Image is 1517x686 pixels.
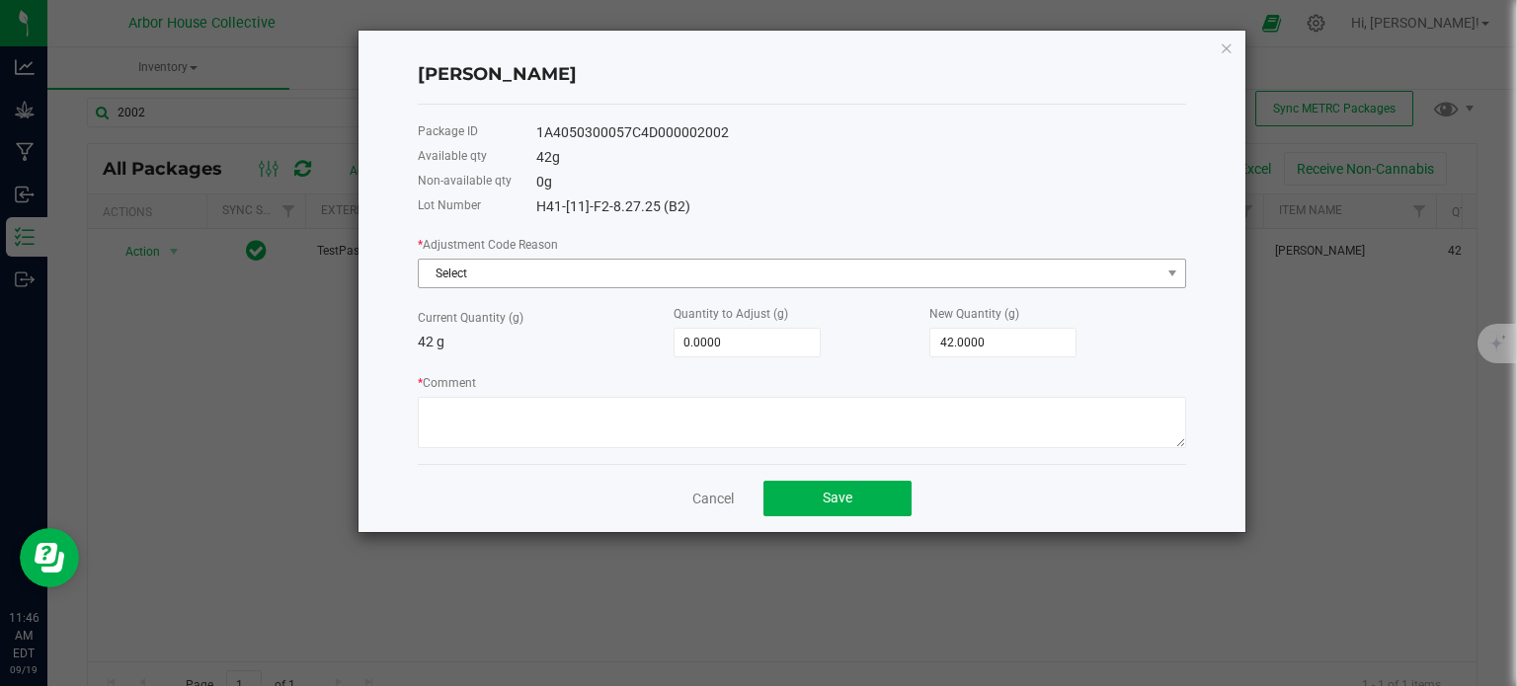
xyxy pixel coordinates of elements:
div: 0 [536,172,1186,192]
iframe: Resource center [20,528,79,587]
label: Non-available qty [418,172,512,190]
label: Quantity to Adjust (g) [674,305,788,323]
p: 42 g [418,332,674,352]
label: Available qty [418,147,487,165]
label: Package ID [418,122,478,140]
span: g [544,174,552,190]
span: Save [823,490,852,505]
label: Current Quantity (g) [418,309,523,327]
label: New Quantity (g) [929,305,1019,323]
span: g [552,149,560,165]
label: Lot Number [418,196,481,214]
span: Select [419,260,1160,287]
div: 42 [536,147,1186,168]
button: Save [763,481,912,516]
h4: [PERSON_NAME] [418,62,1186,88]
div: 1A4050300057C4D000002002 [536,122,1186,143]
input: 0 [675,329,820,356]
div: H41-[11]-F2-8.27.25 (B2) [536,196,1186,217]
input: 0 [930,329,1076,356]
a: Cancel [692,489,734,508]
label: Comment [418,374,476,392]
label: Adjustment Code Reason [418,236,558,254]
